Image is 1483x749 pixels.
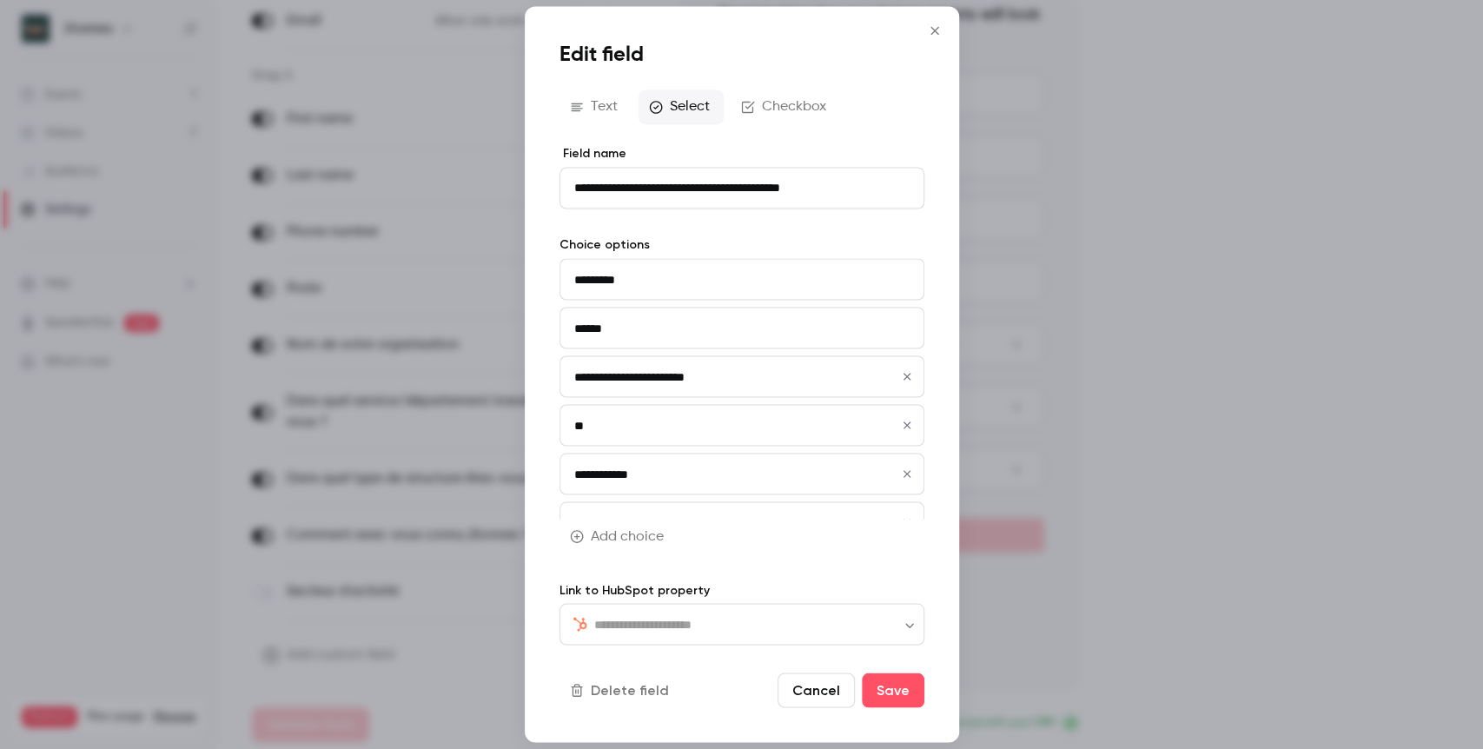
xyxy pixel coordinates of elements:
h1: Edit field [559,41,924,69]
button: Cancel [778,673,855,708]
label: Link to HubSpot property [559,581,924,599]
label: Field name [559,145,924,162]
button: Checkbox [731,89,840,124]
button: Add choice [559,519,678,553]
button: Open [901,616,918,633]
button: Text [559,89,632,124]
label: Choice options [559,236,924,254]
button: Delete field [559,673,683,708]
button: Save [862,673,924,708]
button: Select [639,89,724,124]
button: Close [917,13,952,48]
